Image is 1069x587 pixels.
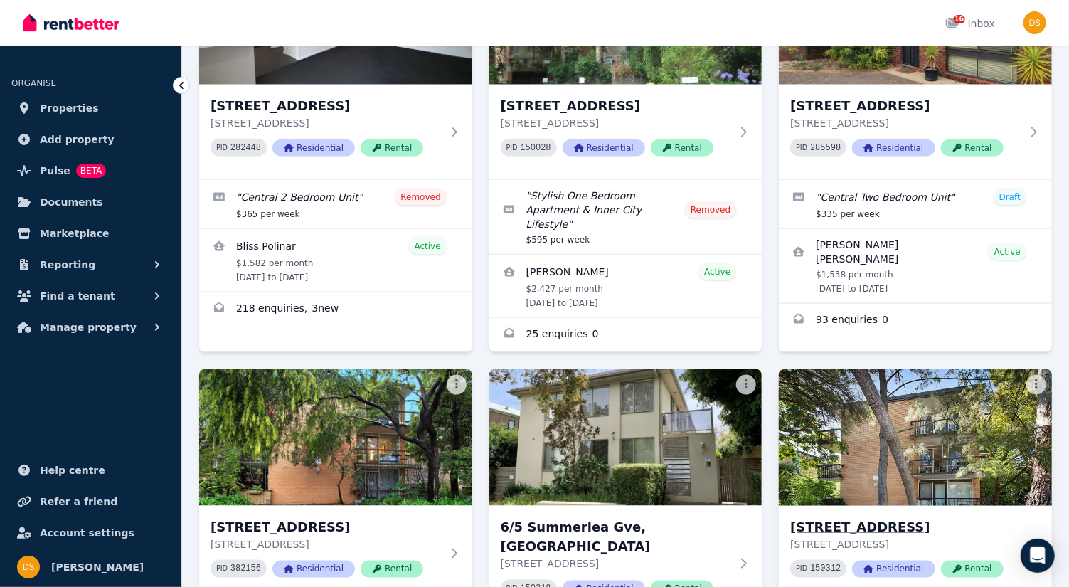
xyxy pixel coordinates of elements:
[40,287,115,305] span: Find a tenant
[501,517,731,557] h3: 6/5 Summerlea Gve, [GEOGRAPHIC_DATA]
[790,116,1021,130] p: [STREET_ADDRESS]
[790,517,1021,537] h3: [STREET_ADDRESS]
[23,12,119,33] img: RentBetter
[501,116,731,130] p: [STREET_ADDRESS]
[772,366,1059,509] img: 30/3-25 Hanover Street, Fitzroy
[11,219,170,248] a: Marketplace
[76,164,106,178] span: BETA
[11,157,170,185] a: PulseBETA
[272,561,355,578] span: Residential
[852,139,935,157] span: Residential
[779,229,1052,303] a: View details for Ervel Jr Buenaventura
[489,180,762,254] a: Edit listing: Stylish One Bedroom Apartment & Inner City Lifestyle
[796,565,807,573] small: PID
[447,375,467,395] button: More options
[230,564,261,574] code: 382156
[230,143,261,153] code: 282448
[852,561,935,578] span: Residential
[501,557,731,571] p: [STREET_ADDRESS]
[779,304,1052,338] a: Enquiries for 5/16 Marungi Street, Shepparton
[11,519,170,547] a: Account settings
[810,564,841,574] code: 150312
[11,78,56,88] span: ORGANISE
[272,139,355,157] span: Residential
[361,561,423,578] span: Rental
[11,456,170,485] a: Help centre
[489,318,762,352] a: Enquiries for 5/3-25 Hanover St, Fitzroy
[796,144,807,152] small: PID
[790,96,1021,116] h3: [STREET_ADDRESS]
[17,556,40,578] img: Donna Stone
[40,194,103,211] span: Documents
[11,282,170,310] button: Find a tenant
[11,94,170,122] a: Properties
[941,561,1004,578] span: Rental
[216,565,228,573] small: PID
[1021,539,1055,573] div: Open Intercom Messenger
[563,139,645,157] span: Residential
[651,139,713,157] span: Rental
[361,139,423,157] span: Rental
[11,487,170,516] a: Refer a friend
[211,116,441,130] p: [STREET_ADDRESS]
[211,537,441,551] p: [STREET_ADDRESS]
[199,369,472,506] img: 6/3 Hanover St, Fitzroy
[211,517,441,537] h3: [STREET_ADDRESS]
[521,143,551,153] code: 150028
[954,15,965,23] span: 16
[51,559,144,576] span: [PERSON_NAME]
[40,162,70,179] span: Pulse
[40,462,105,479] span: Help centre
[40,225,109,242] span: Marketplace
[945,16,995,31] div: Inbox
[941,139,1004,157] span: Rental
[489,369,762,506] img: 6/5 Summerlea Gve, Hawthorn
[199,180,472,228] a: Edit listing: Central 2 Bedroom Unit
[211,96,441,116] h3: [STREET_ADDRESS]
[11,313,170,342] button: Manage property
[506,144,518,152] small: PID
[1023,11,1046,34] img: Donna Stone
[40,493,117,510] span: Refer a friend
[11,250,170,279] button: Reporting
[40,319,137,336] span: Manage property
[810,143,841,153] code: 285598
[11,125,170,154] a: Add property
[40,256,95,273] span: Reporting
[779,180,1052,228] a: Edit listing: Central Two Bedroom Unit
[199,292,472,327] a: Enquiries for 5 Langi Street, Shepparton
[501,96,731,116] h3: [STREET_ADDRESS]
[1026,375,1046,395] button: More options
[40,100,99,117] span: Properties
[736,375,756,395] button: More options
[199,229,472,292] a: View details for Bliss Polinar
[40,524,134,541] span: Account settings
[790,537,1021,551] p: [STREET_ADDRESS]
[216,144,228,152] small: PID
[40,131,115,148] span: Add property
[11,188,170,216] a: Documents
[489,255,762,317] a: View details for Jonathan Datu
